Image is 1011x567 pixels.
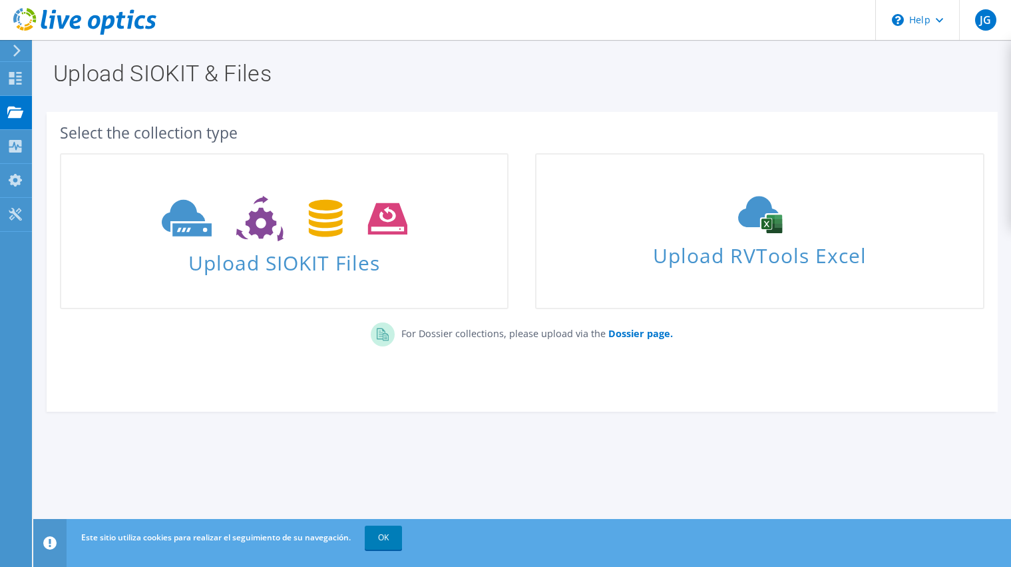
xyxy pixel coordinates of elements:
[536,238,982,267] span: Upload RVTools Excel
[975,9,996,31] span: JG
[61,245,507,273] span: Upload SIOKIT Files
[60,153,508,309] a: Upload SIOKIT Files
[53,62,984,85] h1: Upload SIOKIT & Files
[606,327,673,340] a: Dossier page.
[365,526,402,550] a: OK
[81,532,351,543] span: Este sitio utiliza cookies para realizar el seguimiento de su navegación.
[395,322,673,341] p: For Dossier collections, please upload via the
[535,153,984,309] a: Upload RVTools Excel
[892,14,904,26] svg: \n
[608,327,673,340] b: Dossier page.
[60,125,984,140] div: Select the collection type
